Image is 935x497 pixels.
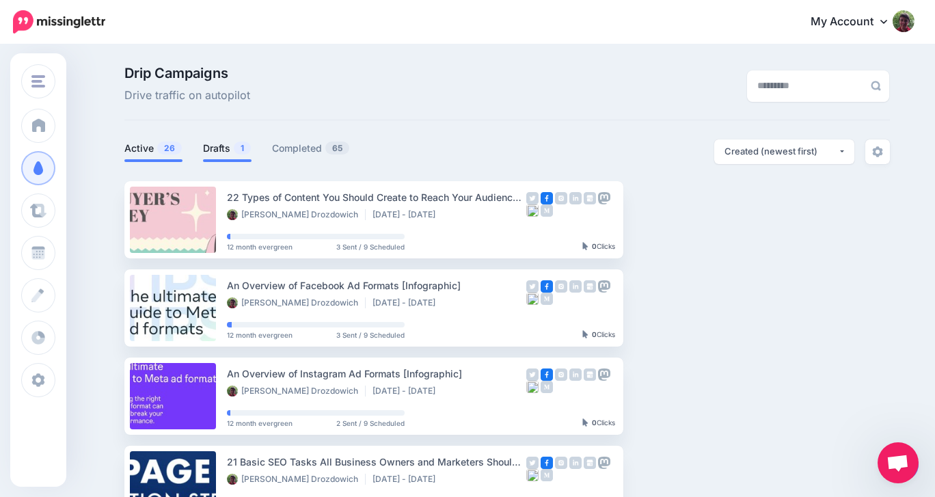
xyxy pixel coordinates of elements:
[569,457,582,469] img: linkedin-grey-square.png
[584,280,596,293] img: google_business-grey-square.png
[541,192,553,204] img: facebook-square.png
[124,66,250,80] span: Drip Campaigns
[555,192,567,204] img: instagram-grey-square.png
[582,419,615,427] div: Clicks
[598,192,610,204] img: mastodon-grey-square.png
[227,278,526,293] div: An Overview of Facebook Ad Formats [Infographic]
[584,192,596,204] img: google_business-grey-square.png
[227,209,366,220] li: [PERSON_NAME] Drozdowich
[227,297,366,308] li: [PERSON_NAME] Drozdowich
[582,330,588,338] img: pointer-grey-darker.png
[582,331,615,339] div: Clicks
[541,469,553,481] img: medium-grey-square.png
[526,280,539,293] img: twitter-grey-square.png
[31,75,45,88] img: menu.png
[592,242,597,250] b: 0
[584,368,596,381] img: google_business-grey-square.png
[336,420,405,427] span: 2 Sent / 9 Scheduled
[227,420,293,427] span: 12 month evergreen
[124,87,250,105] span: Drive traffic on autopilot
[724,145,838,158] div: Created (newest first)
[569,280,582,293] img: linkedin-grey-square.png
[234,142,251,155] span: 1
[541,368,553,381] img: facebook-square.png
[592,330,597,338] b: 0
[272,140,350,157] a: Completed65
[569,192,582,204] img: linkedin-grey-square.png
[526,192,539,204] img: twitter-grey-square.png
[541,204,553,217] img: medium-grey-square.png
[555,368,567,381] img: instagram-grey-square.png
[227,386,366,397] li: [PERSON_NAME] Drozdowich
[582,418,588,427] img: pointer-grey-darker.png
[372,297,442,308] li: [DATE] - [DATE]
[13,10,105,33] img: Missinglettr
[227,189,526,205] div: 22 Types of Content You Should Create to Reach Your Audience [Infographic]
[541,280,553,293] img: facebook-square.png
[227,366,526,381] div: An Overview of Instagram Ad Formats [Infographic]
[582,243,615,251] div: Clicks
[871,81,881,91] img: search-grey-6.png
[203,140,252,157] a: Drafts1
[872,146,883,157] img: settings-grey.png
[372,386,442,397] li: [DATE] - [DATE]
[526,368,539,381] img: twitter-grey-square.png
[878,442,919,483] a: Open chat
[227,243,293,250] span: 12 month evergreen
[526,381,539,393] img: bluesky-grey-square.png
[372,209,442,220] li: [DATE] - [DATE]
[227,474,366,485] li: [PERSON_NAME] Drozdowich
[555,280,567,293] img: instagram-grey-square.png
[598,280,610,293] img: mastodon-grey-square.png
[227,332,293,338] span: 12 month evergreen
[584,457,596,469] img: google_business-grey-square.png
[227,454,526,470] div: 21 Basic SEO Tasks All Business Owners and Marketers Should Learn [Infographic]
[555,457,567,469] img: instagram-grey-square.png
[797,5,914,39] a: My Account
[541,381,553,393] img: medium-grey-square.png
[372,474,442,485] li: [DATE] - [DATE]
[592,418,597,427] b: 0
[714,139,854,164] button: Created (newest first)
[526,204,539,217] img: bluesky-grey-square.png
[157,142,182,155] span: 26
[526,457,539,469] img: twitter-grey-square.png
[124,140,182,157] a: Active26
[569,368,582,381] img: linkedin-grey-square.png
[336,332,405,338] span: 3 Sent / 9 Scheduled
[582,242,588,250] img: pointer-grey-darker.png
[526,469,539,481] img: bluesky-grey-square.png
[598,368,610,381] img: mastodon-grey-square.png
[526,293,539,305] img: bluesky-grey-square.png
[541,457,553,469] img: facebook-square.png
[541,293,553,305] img: medium-grey-square.png
[336,243,405,250] span: 3 Sent / 9 Scheduled
[598,457,610,469] img: mastodon-grey-square.png
[325,142,349,155] span: 65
